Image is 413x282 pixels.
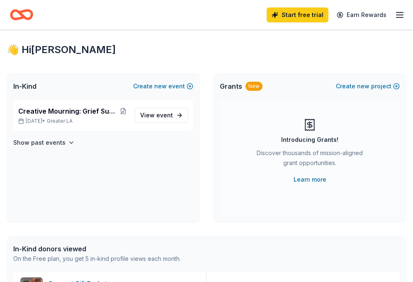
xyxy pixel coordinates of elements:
[18,118,128,124] p: [DATE] •
[13,138,75,148] button: Show past events
[133,81,193,91] button: Createnewevent
[13,254,181,264] div: On the Free plan, you get 5 in-kind profile views each month.
[47,118,73,124] span: Greater LA
[245,82,262,91] div: New
[156,112,173,119] span: event
[336,81,400,91] button: Createnewproject
[13,244,181,254] div: In-Kind donors viewed
[281,135,338,145] div: Introducing Grants!
[357,81,369,91] span: new
[18,106,118,116] span: Creative Mourning: Grief Support Arts Workshops
[332,7,391,22] a: Earn Rewards
[10,5,33,24] a: Home
[267,7,328,22] a: Start free trial
[294,175,326,185] a: Learn more
[13,138,66,148] h4: Show past events
[154,81,167,91] span: new
[253,148,367,171] div: Discover thousands of mission-aligned grant opportunities.
[13,81,36,91] span: In-Kind
[140,110,173,120] span: View
[220,81,242,91] span: Grants
[7,43,406,56] div: 👋 Hi [PERSON_NAME]
[135,108,188,123] a: View event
